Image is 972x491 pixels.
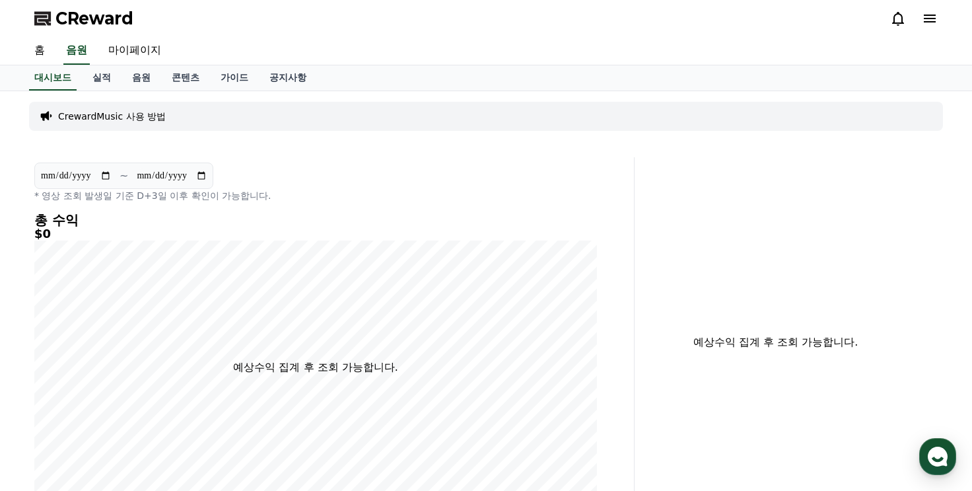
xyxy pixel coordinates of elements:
p: * 영상 조회 발생일 기준 D+3일 이후 확인이 가능합니다. [34,189,597,202]
a: 콘텐츠 [161,65,210,91]
a: 마이페이지 [98,37,172,65]
h5: $0 [34,227,597,241]
a: 가이드 [210,65,259,91]
a: 홈 [24,37,55,65]
a: 대시보드 [29,65,77,91]
a: 공지사항 [259,65,317,91]
a: 음원 [63,37,90,65]
h4: 총 수익 [34,213,597,227]
a: 실적 [82,65,121,91]
p: ~ [120,168,128,184]
a: 음원 [121,65,161,91]
a: CrewardMusic 사용 방법 [58,110,166,123]
p: 예상수익 집계 후 조회 가능합니다. [233,359,398,375]
span: CReward [55,8,133,29]
a: CReward [34,8,133,29]
p: 예상수익 집계 후 조회 가능합니다. [645,334,906,350]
